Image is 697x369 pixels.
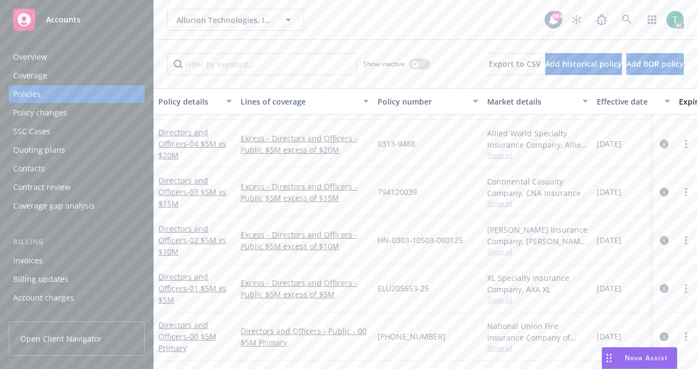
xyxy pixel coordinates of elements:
span: Show inactive [363,59,405,68]
a: circleInformation [658,137,671,151]
button: Lines of coverage [236,88,373,114]
div: Contract review [13,178,71,196]
img: photo [666,11,684,28]
a: Excess - Directors and Officers - Public $5M excess of $15M [241,181,369,204]
div: Billing updates [13,270,68,288]
div: Account charges [13,289,74,307]
div: Coverage gap analysis [13,197,95,215]
span: - 00 $5M Primary [158,331,216,353]
div: Coverage [13,67,47,84]
span: Show all [487,343,588,353]
a: Coverage [9,67,145,84]
span: [DATE] [597,186,621,198]
div: Effective date [597,96,658,107]
div: Billing [9,237,145,247]
span: - 02 $5M xs $10M [158,235,226,257]
a: Quoting plans [9,141,145,159]
a: Coverage gap analysis [9,197,145,215]
span: ELU205653-25 [378,282,429,294]
div: Continental Casualty Company, CNA Insurance [487,176,588,199]
div: Allied World Specialty Insurance Company, Allied World Assurance Company (AWAC) [487,128,588,151]
span: Open Client Navigator [20,333,102,344]
div: Policies [13,85,41,103]
span: Allurion Technologies, Inc. [176,14,271,26]
div: 99+ [552,11,562,21]
a: circleInformation [658,282,671,295]
a: Policies [9,85,145,103]
span: Show all [487,295,588,304]
a: Excess - Directors and Officers - Public $5M excess of $20M [241,132,369,155]
a: Switch app [641,9,663,31]
a: more [679,330,693,343]
a: Directors and Officers [158,223,226,257]
span: Show all [487,199,588,208]
button: Allurion Technologies, Inc. [167,9,304,31]
a: more [679,137,693,151]
a: Billing updates [9,270,145,288]
div: Policy details [158,96,220,107]
span: Add historical policy [545,59,622,69]
span: HN-0303-10503-080125 [378,234,463,246]
span: - 04 $5M xs $20M [158,139,226,160]
span: Show all [487,151,588,160]
a: circleInformation [658,186,671,199]
span: Nova Assist [625,353,668,362]
span: [DATE] [597,234,621,246]
span: [DATE] [597,331,621,342]
a: Stop snowing [565,9,587,31]
a: Contract review [9,178,145,196]
span: - 01 $5M xs $5M [158,283,226,305]
a: Accounts [9,4,145,35]
button: Add historical policy [545,53,622,75]
a: Excess - Directors and Officers - Public $5M excess of $5M [241,277,369,300]
button: Policy details [154,88,236,114]
div: Market details [487,96,576,107]
span: Add BOR policy [626,59,684,69]
button: Nova Assist [602,347,677,369]
span: 0313-9488 [378,138,415,149]
a: Directors and Officers [158,272,226,305]
a: more [679,234,693,247]
div: XL Specialty Insurance Company, AXA XL [487,272,588,295]
button: Effective date [592,88,675,114]
span: [PHONE_NUMBER] [378,331,445,342]
a: Excess - Directors and Officers - Public $5M excess of $10M [241,229,369,252]
button: Policy number [373,88,483,114]
a: Search [616,9,638,31]
a: Policy changes [9,104,145,122]
span: - 03 $5M xs $15M [158,187,226,209]
div: Installment plans [13,308,77,325]
div: SSC Cases [13,123,50,140]
a: Contacts [9,160,145,177]
a: more [679,282,693,295]
button: Export to CSV [489,53,541,75]
div: Overview [13,48,47,66]
span: 794120039 [378,186,417,198]
a: Directors and Officers [158,175,226,209]
span: Export to CSV [489,59,541,69]
a: Report a Bug [591,9,613,31]
span: [DATE] [597,138,621,149]
a: circleInformation [658,234,671,247]
span: [DATE] [597,282,621,294]
div: Policy changes [13,104,67,122]
div: Contacts [13,160,45,177]
div: Invoices [13,252,43,269]
div: Policy number [378,96,466,107]
a: Directors and Officers - Public - 00 $5M Primary [241,325,369,348]
a: Invoices [9,252,145,269]
div: National Union Fire Insurance Company of [GEOGRAPHIC_DATA], [GEOGRAPHIC_DATA], AIG [487,320,588,343]
a: SSC Cases [9,123,145,140]
div: Lines of coverage [241,96,357,107]
a: circleInformation [658,330,671,343]
div: Quoting plans [13,141,65,159]
a: Overview [9,48,145,66]
a: Installment plans [9,308,145,325]
div: Drag to move [602,348,616,368]
a: Directors and Officers [158,320,216,353]
div: [PERSON_NAME] Insurance Company, [PERSON_NAME] Insurance Group [487,224,588,247]
span: Accounts [46,15,81,24]
a: Account charges [9,289,145,307]
span: Show all [487,247,588,256]
input: Filter by keyword... [167,53,357,75]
